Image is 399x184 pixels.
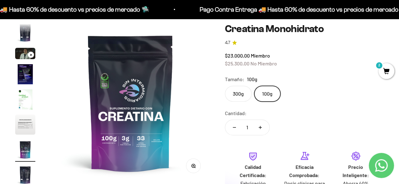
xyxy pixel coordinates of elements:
[15,89,35,111] button: Ir al artículo 5
[225,39,230,46] span: 4.7
[289,164,320,178] strong: Eficacia Comprobada:
[251,120,269,135] button: Aumentar cantidad
[225,53,250,59] span: $23.000,00
[239,164,266,178] strong: Calidad Certificada:
[343,164,369,178] strong: Precio Inteligente:
[15,89,35,109] img: Creatina Monohidrato
[15,114,35,137] button: Ir al artículo 6
[378,68,394,75] a: 2
[15,23,35,45] button: Ir al artículo 2
[225,23,384,34] h1: Creatina Monohidrato
[247,75,257,83] span: 100g
[225,120,244,135] button: Reducir cantidad
[15,23,35,43] img: Creatina Monohidrato
[225,39,384,46] a: 4.74.7 de 5.0 estrellas
[15,48,35,61] button: Ir al artículo 3
[15,140,35,160] img: Creatina Monohidrato
[250,60,277,66] span: No Miembro
[251,53,270,59] span: Miembro
[375,62,383,69] mark: 2
[15,114,35,135] img: Creatina Monohidrato
[225,109,247,117] label: Cantidad:
[15,64,35,84] img: Creatina Monohidrato
[51,23,210,182] img: Creatina Monohidrato
[225,75,244,83] legend: Tamaño:
[15,64,35,86] button: Ir al artículo 4
[225,60,249,66] span: $25.300,00
[15,140,35,162] button: Ir al artículo 7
